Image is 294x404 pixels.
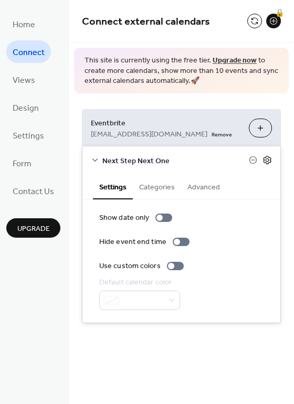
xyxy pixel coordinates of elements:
button: Categories [133,174,181,198]
div: Hide event end time [99,237,166,248]
a: Views [6,68,41,91]
span: Contact Us [13,184,54,200]
button: Settings [93,174,133,199]
a: Connect [6,40,51,63]
button: Upgrade [6,218,60,238]
span: Home [13,17,35,33]
a: Form [6,152,38,174]
a: Settings [6,124,50,146]
span: Upgrade [17,224,50,235]
div: Default calendar color [99,277,178,288]
div: Show date only [99,212,149,224]
span: Settings [13,128,44,144]
span: Connect external calendars [82,12,210,32]
button: Advanced [181,174,226,198]
span: [EMAIL_ADDRESS][DOMAIN_NAME] [91,129,207,140]
span: Next Step Next One [102,155,249,166]
a: Design [6,96,45,119]
span: Design [13,100,39,116]
span: This site is currently using the free tier. to create more calendars, show more than 10 events an... [85,56,278,87]
span: Connect [13,45,45,61]
a: Contact Us [6,179,60,202]
span: Form [13,156,31,172]
a: Home [6,13,41,35]
a: Upgrade now [213,54,257,68]
div: Use custom colors [99,261,161,272]
span: Views [13,72,35,89]
span: Remove [212,131,232,138]
span: Eventbrite [91,118,240,129]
